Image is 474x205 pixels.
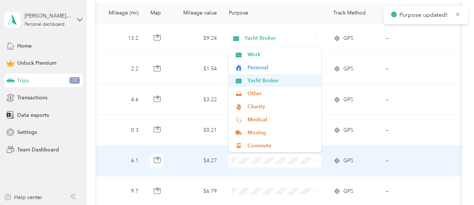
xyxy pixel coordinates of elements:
span: Data exports [17,111,49,119]
span: Moving [247,129,316,137]
span: Home [17,42,32,50]
span: GPS [343,157,353,165]
span: Other [247,90,316,97]
td: $3.22 [171,84,223,115]
td: 0.3 [95,115,144,145]
th: Track Method [327,3,380,23]
td: $9.24 [171,23,223,54]
td: 2.2 [95,54,144,84]
div: Personal dashboard [25,22,65,27]
td: -- [380,23,448,54]
span: Unlock Premium [17,59,56,67]
span: Commute [247,142,316,150]
iframe: Everlance-gr Chat Button Frame [432,163,474,205]
span: 12 [69,77,80,84]
p: Purpose updated! [399,10,449,20]
span: Yacht Broker [244,34,313,42]
td: -- [380,84,448,115]
span: Trips [17,77,29,84]
span: Medical [247,116,316,124]
span: Settings [17,128,37,136]
span: Work [247,51,316,58]
th: Report [380,3,448,23]
span: GPS [343,65,353,73]
td: $4.27 [171,146,223,176]
span: GPS [343,187,353,195]
button: Help center [4,193,42,201]
td: -- [380,54,448,84]
span: GPS [343,34,353,42]
td: $1.54 [171,54,223,84]
span: Transactions [17,94,47,102]
td: 13.2 [95,23,144,54]
span: Team Dashboard [17,146,59,154]
th: Map [144,3,171,23]
span: Yacht Broker [247,77,316,84]
td: -- [380,146,448,176]
span: GPS [343,96,353,104]
th: Mileage (mi) [95,3,144,23]
td: $0.21 [171,115,223,145]
th: Mileage value [171,3,223,23]
th: Purpose [223,3,327,23]
span: Personal [247,64,316,71]
span: GPS [343,126,353,134]
td: -- [380,115,448,145]
td: 4.6 [95,84,144,115]
span: Charity [247,103,316,110]
div: [PERSON_NAME][EMAIL_ADDRESS][DOMAIN_NAME] [25,12,71,20]
td: 6.1 [95,146,144,176]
